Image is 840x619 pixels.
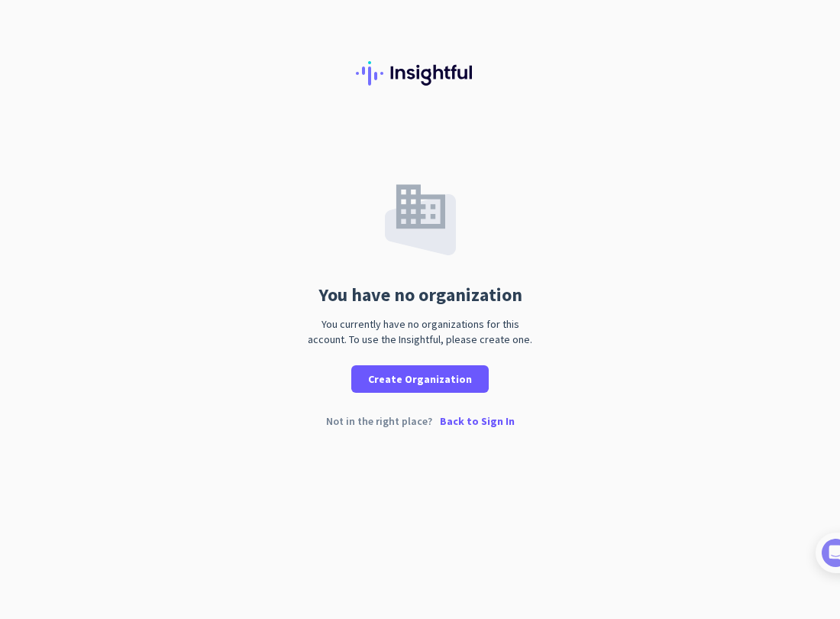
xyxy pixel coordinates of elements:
[318,286,522,304] div: You have no organization
[356,61,484,86] img: Insightful
[368,371,472,387] span: Create Organization
[351,365,489,393] button: Create Organization
[302,316,538,347] div: You currently have no organizations for this account. To use the Insightful, please create one.
[440,416,515,426] p: Back to Sign In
